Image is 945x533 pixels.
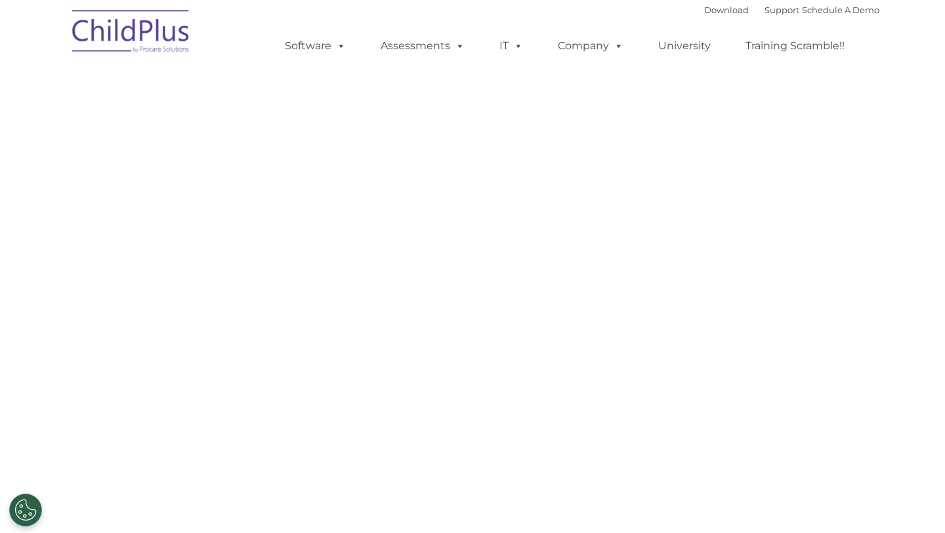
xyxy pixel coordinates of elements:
[645,33,724,59] a: University
[732,33,858,59] a: Training Scramble!!
[545,33,637,59] a: Company
[367,33,478,59] a: Assessments
[704,5,879,15] font: |
[486,33,536,59] a: IT
[66,1,197,66] img: ChildPlus by Procare Solutions
[802,5,879,15] a: Schedule A Demo
[765,5,799,15] a: Support
[704,5,749,15] a: Download
[272,33,359,59] a: Software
